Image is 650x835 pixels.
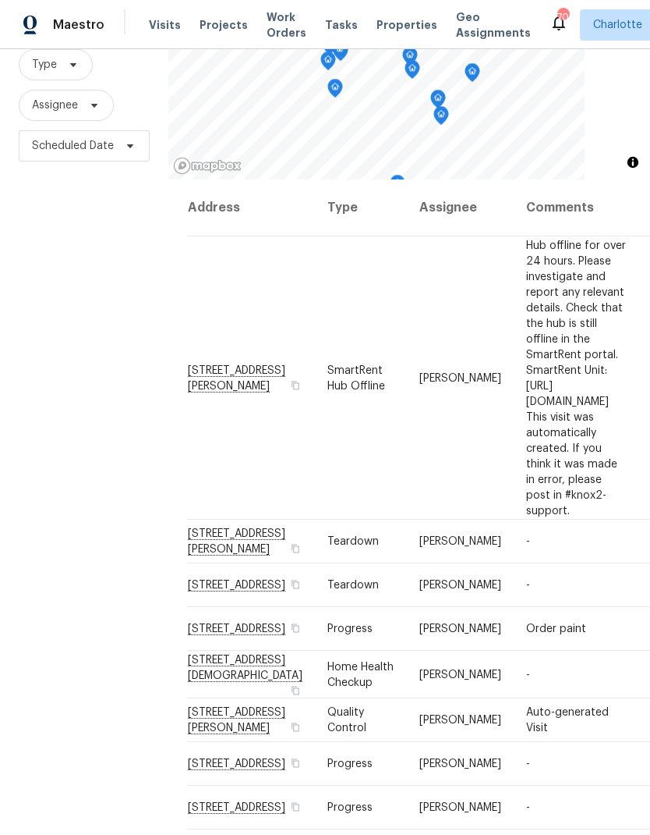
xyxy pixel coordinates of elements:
span: - [526,580,530,591]
button: Copy Address [288,378,302,392]
span: Visits [149,17,181,33]
button: Copy Address [288,756,302,770]
div: Map marker [430,90,446,114]
span: Home Health Checkup [327,661,394,688]
span: Tasks [325,20,358,30]
span: Properties [376,17,437,33]
span: [PERSON_NAME] [419,536,501,547]
span: SmartRent Hub Offline [327,364,385,391]
div: Map marker [465,63,480,87]
th: Type [315,179,407,236]
span: Progress [327,759,373,769]
span: [PERSON_NAME] [419,715,501,726]
button: Copy Address [288,542,302,556]
span: [PERSON_NAME] [419,759,501,769]
button: Copy Address [288,800,302,814]
span: Charlotte [593,17,642,33]
button: Toggle attribution [624,153,642,172]
th: Assignee [407,179,514,236]
span: Quality Control [327,707,366,734]
div: Map marker [390,175,405,199]
span: Type [32,57,57,73]
span: [PERSON_NAME] [419,580,501,591]
span: [PERSON_NAME] [419,802,501,813]
span: Work Orders [267,9,306,41]
button: Copy Address [288,621,302,635]
div: Map marker [320,52,336,76]
a: Mapbox homepage [173,157,242,175]
span: Projects [200,17,248,33]
span: Maestro [53,17,104,33]
span: [PERSON_NAME] [419,372,501,383]
button: Copy Address [288,720,302,734]
div: 70 [557,9,568,25]
span: Order paint [526,624,586,634]
span: Teardown [327,536,379,547]
div: Map marker [433,106,449,130]
div: Map marker [404,60,420,84]
div: Map marker [332,41,348,65]
span: - [526,536,530,547]
span: - [526,802,530,813]
span: - [526,759,530,769]
div: Map marker [327,79,343,103]
span: - [526,669,530,680]
span: Auto-generated Visit [526,707,609,734]
span: [PERSON_NAME] [419,669,501,680]
span: Assignee [32,98,78,113]
button: Copy Address [288,683,302,697]
div: Map marker [402,47,418,71]
span: Toggle attribution [628,154,638,171]
span: Progress [327,624,373,634]
th: Comments [514,179,639,236]
span: Progress [327,802,373,813]
span: Geo Assignments [456,9,531,41]
button: Copy Address [288,577,302,592]
span: Hub offline for over 24 hours. Please investigate and report any relevant details. Check that the... [526,240,626,516]
th: Address [187,179,315,236]
span: [PERSON_NAME] [419,624,501,634]
span: Scheduled Date [32,138,114,154]
span: Teardown [327,580,379,591]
